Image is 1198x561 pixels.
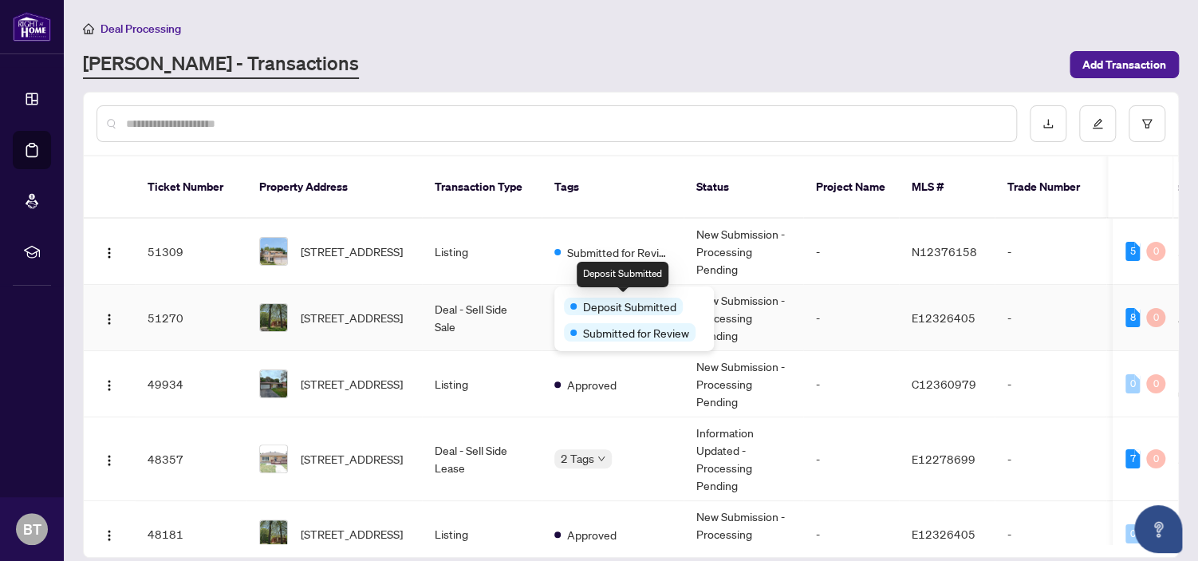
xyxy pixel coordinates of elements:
button: Logo [97,521,122,547]
button: Logo [97,371,122,397]
div: 0 [1146,374,1165,393]
th: Tags [542,156,684,219]
img: Logo [103,313,116,326]
img: thumbnail-img [260,304,287,331]
td: 48357 [135,417,246,501]
span: edit [1092,118,1103,129]
div: 0 [1146,242,1165,261]
span: C12360979 [912,377,976,391]
th: Ticket Number [135,156,246,219]
th: Transaction Type [422,156,542,219]
th: Trade Number [995,156,1106,219]
div: 0 [1146,308,1165,327]
td: Listing [422,219,542,285]
div: 0 [1146,449,1165,468]
button: edit [1079,105,1116,142]
td: Deal - Sell Side Lease [422,417,542,501]
button: Add Transaction [1070,51,1179,78]
span: 2 Tags [561,449,594,468]
span: down [597,455,605,463]
th: MLS # [899,156,995,219]
span: E12278699 [912,452,975,466]
img: logo [13,12,51,41]
th: Property Address [246,156,422,219]
th: Project Name [803,156,899,219]
span: [STREET_ADDRESS] [301,450,403,468]
span: [STREET_ADDRESS] [301,375,403,393]
span: Submitted for Review [567,243,671,261]
img: Logo [103,379,116,392]
span: Approved [567,526,617,543]
div: 8 [1125,308,1140,327]
td: - [803,219,899,285]
button: filter [1129,105,1165,142]
button: Logo [97,446,122,472]
span: download [1042,118,1054,129]
button: Open asap [1134,505,1182,553]
div: Deposit Submitted [577,262,668,287]
td: - [995,219,1106,285]
img: Logo [103,247,116,259]
td: Information Updated - Processing Pending [684,417,803,501]
span: E12326405 [912,527,975,541]
button: download [1030,105,1066,142]
span: Submitted for Review [583,324,689,342]
td: New Submission - Processing Pending [684,219,803,285]
span: Add Transaction [1082,52,1166,77]
span: BT [23,518,41,540]
td: Listing [422,351,542,417]
td: - [803,285,899,351]
div: 0 [1125,374,1140,393]
span: [STREET_ADDRESS] [301,309,403,326]
span: [STREET_ADDRESS] [301,243,403,260]
span: Deal Processing [100,22,181,36]
span: Deposit Submitted [583,298,676,315]
span: N12376158 [912,244,977,259]
span: Approved [567,376,617,393]
a: [PERSON_NAME] - Transactions [83,50,359,79]
button: Logo [97,305,122,330]
td: - [995,351,1106,417]
img: Logo [103,529,116,542]
span: filter [1141,118,1153,129]
td: 51309 [135,219,246,285]
img: thumbnail-img [260,520,287,547]
img: thumbnail-img [260,370,287,397]
img: thumbnail-img [260,445,287,472]
span: [STREET_ADDRESS] [301,525,403,543]
span: E12326405 [912,310,975,325]
img: thumbnail-img [260,238,287,265]
span: home [83,23,94,34]
th: Status [684,156,803,219]
td: - [995,417,1106,501]
div: 5 [1125,242,1140,261]
img: Logo [103,454,116,467]
button: Logo [97,239,122,264]
td: - [995,285,1106,351]
td: - [803,417,899,501]
td: New Submission - Processing Pending [684,351,803,417]
div: 0 [1125,524,1140,543]
div: 7 [1125,449,1140,468]
td: - [803,351,899,417]
td: 49934 [135,351,246,417]
td: New Submission - Processing Pending [684,285,803,351]
td: 51270 [135,285,246,351]
td: Deal - Sell Side Sale [422,285,542,351]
